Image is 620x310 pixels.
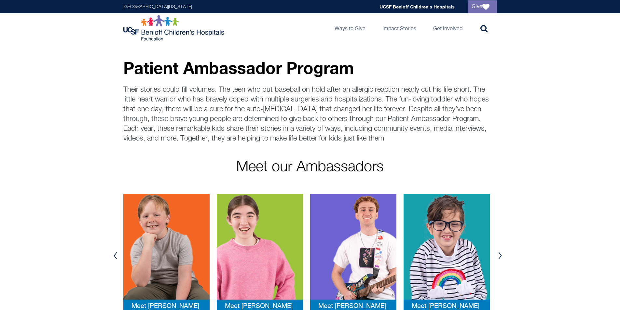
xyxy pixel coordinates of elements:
a: Ways to Give [329,13,371,43]
p: Meet our Ambassadors [123,160,497,174]
a: Meet [PERSON_NAME] [318,303,386,310]
a: patient ambassador brady [217,194,303,295]
p: Patient Ambassador Program [123,59,497,77]
a: Get Involved [428,13,468,43]
a: [GEOGRAPHIC_DATA][US_STATE] [123,5,192,9]
a: Impact Stories [377,13,421,43]
img: patient ambassador andrew [123,194,210,300]
a: patient ambassador andrew [123,194,210,295]
a: UCSF Benioff Children's Hospitals [379,4,455,9]
a: Meet [PERSON_NAME] [131,303,199,310]
img: Logo for UCSF Benioff Children's Hospitals Foundation [123,15,226,41]
a: Meet [PERSON_NAME] [412,303,479,310]
a: Give [468,0,497,13]
p: Their stories could fill volumes. The teen who put baseball on hold after an allergic reaction ne... [123,85,497,143]
img: patient ambassador brady [217,194,303,300]
a: Meet [PERSON_NAME] [225,303,293,310]
button: Previous [111,246,120,265]
button: Next [495,246,505,265]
